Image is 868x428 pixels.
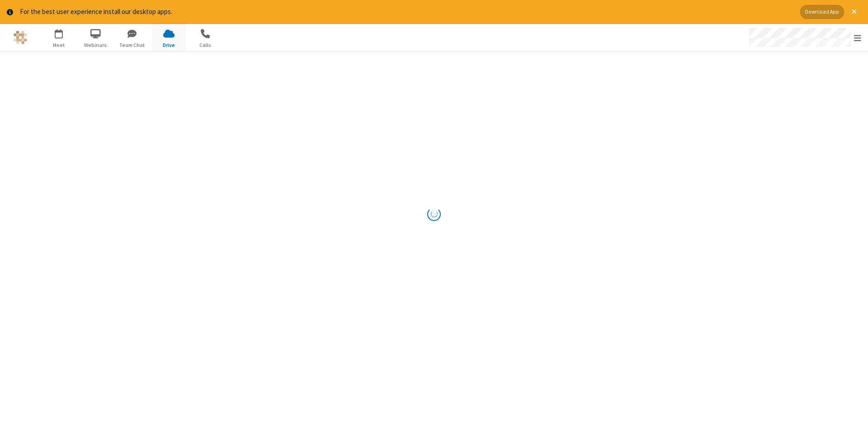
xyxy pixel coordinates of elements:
button: Download App [800,5,844,19]
span: Team Chat [115,41,149,49]
span: Meet [42,41,76,49]
span: Webinars [79,41,113,49]
img: QA Selenium DO NOT DELETE OR CHANGE [14,31,27,44]
div: For the best user experience install our desktop apps. [20,7,793,17]
div: Open menu [741,24,868,51]
button: Close alert [847,5,861,19]
button: Logo [3,24,37,51]
span: Calls [189,41,222,49]
span: Drive [152,41,186,49]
